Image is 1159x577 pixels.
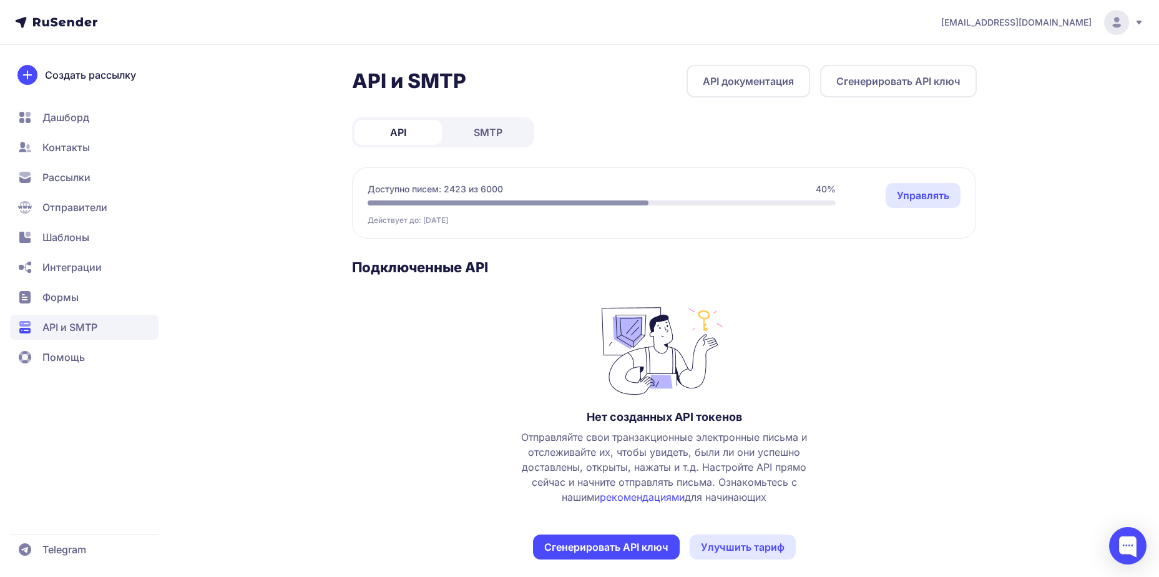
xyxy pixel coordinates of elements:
a: API документация [687,65,810,97]
h3: Нет созданных API токенов [587,410,742,425]
h3: Подключенные API [352,259,977,276]
img: no_photo [602,301,726,395]
span: Отправители [42,200,107,215]
span: Помощь [42,350,85,365]
a: SMTP [444,120,532,145]
span: Telegram [42,542,86,557]
span: API и SMTP [42,320,97,335]
span: Действует до: [DATE] [368,215,448,225]
button: Сгенерировать API ключ [533,535,680,560]
a: рекомендациями [600,491,685,503]
span: Шаблоны [42,230,89,245]
span: Создать рассылку [45,67,136,82]
h2: API и SMTP [352,69,466,94]
span: [EMAIL_ADDRESS][DOMAIN_NAME] [941,16,1092,29]
span: Контакты [42,140,90,155]
span: Интеграции [42,260,102,275]
a: Улучшить тариф [690,535,796,560]
a: Управлять [886,183,961,208]
button: Сгенерировать API ключ [820,65,977,97]
span: Отправляйте свои транзакционные электронные письма и отслеживайте их, чтобы увидеть, были ли они ... [509,430,819,505]
span: Формы [42,290,79,305]
span: SMTP [474,125,502,140]
a: API [355,120,442,145]
a: Telegram [10,537,159,562]
span: 40% [816,183,836,195]
span: Дашборд [42,110,89,125]
span: API [390,125,406,140]
span: Доступно писем: 2423 из 6000 [368,183,503,195]
span: Рассылки [42,170,90,185]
